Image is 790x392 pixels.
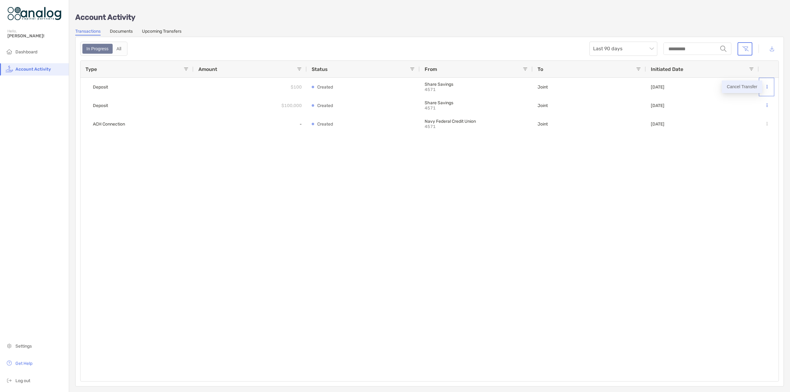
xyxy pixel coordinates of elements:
[651,66,683,72] span: Initiated Date
[110,29,133,35] a: Documents
[425,105,468,111] p: 4571
[75,14,784,21] p: Account Activity
[538,85,641,90] p: Joint
[722,80,762,93] button: Cancel Transfer
[425,100,528,105] p: Share Savings
[425,66,437,72] span: From
[15,361,32,366] span: Get Help
[291,83,302,91] p: $100
[317,83,333,91] p: Created
[83,44,112,53] div: In Progress
[651,122,664,127] p: [DATE]
[6,342,13,349] img: settings icon
[6,359,13,367] img: get-help icon
[80,42,127,56] div: segmented control
[93,119,125,129] span: ACH Connection
[85,66,97,72] span: Type
[15,49,37,55] span: Dashboard
[198,66,217,72] span: Amount
[538,66,543,72] span: To
[193,115,307,133] div: -
[720,46,726,52] img: input icon
[538,103,641,108] p: Joint
[7,2,61,25] img: Zoe Logo
[75,29,101,35] a: Transactions
[738,42,752,56] button: Clear filters
[317,102,333,109] p: Created
[15,378,30,383] span: Log out
[6,48,13,55] img: household icon
[281,102,302,109] p: $100,000
[317,120,333,128] p: Created
[15,344,32,349] span: Settings
[6,377,13,384] img: logout icon
[727,83,757,91] p: Cancel Transfer
[425,119,528,124] p: Navy Federal Credit Union
[593,42,654,56] span: Last 90 days
[15,67,51,72] span: Account Activity
[425,124,468,129] p: 4571
[93,101,108,111] span: Deposit
[425,82,528,87] p: Share Savings
[93,82,108,92] span: Deposit
[425,87,468,92] p: 4571
[113,44,125,53] div: All
[538,122,641,127] p: Joint
[312,66,328,72] span: Status
[651,103,664,108] p: [DATE]
[142,29,181,35] a: Upcoming Transfers
[7,33,65,39] span: [PERSON_NAME]!
[651,85,664,90] p: [DATE]
[6,65,13,72] img: activity icon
